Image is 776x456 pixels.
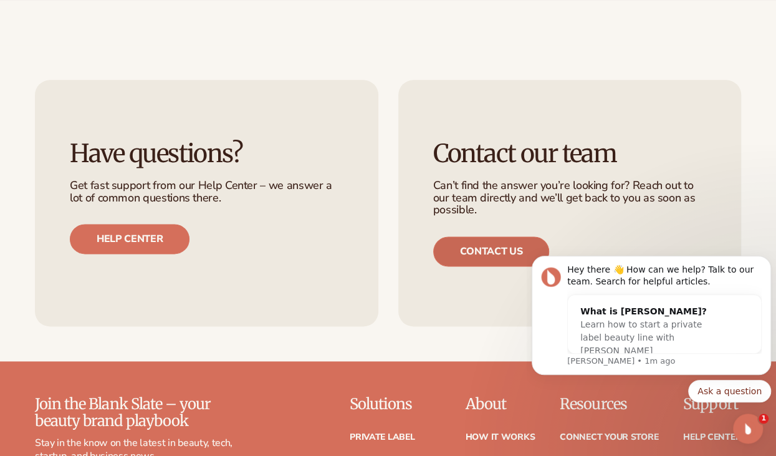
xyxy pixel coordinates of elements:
[35,396,233,429] p: Join the Blank Slate – your beauty brand playbook
[433,180,707,216] p: Can’t find the answer you’re looking for? Reach out to our team directly and we’ll get back to yo...
[527,245,776,410] iframe: Intercom notifications message
[560,433,658,442] a: Connect your store
[433,236,550,266] a: Contact us
[70,224,189,254] a: Help center
[759,414,769,424] span: 1
[70,180,343,205] p: Get fast support from our Help Center – we answer a lot of common questions there.
[683,433,741,442] a: Help Center
[350,433,414,442] a: Private label
[70,140,343,167] h3: Have questions?
[733,414,763,444] iframe: Intercom live chat
[350,396,441,412] p: Solutions
[465,396,535,412] p: About
[465,433,535,442] a: How It Works
[560,396,658,412] p: Resources
[683,396,741,412] p: Support
[433,140,707,167] h3: Contact our team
